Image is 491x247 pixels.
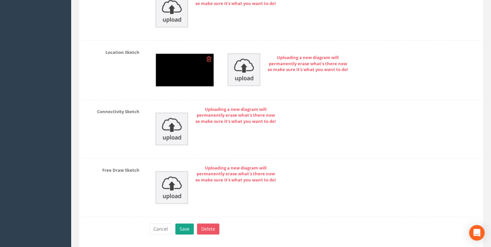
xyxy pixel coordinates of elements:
button: Save [175,223,194,234]
label: Connectivity Sketch [76,106,144,115]
img: upload_icon.png [228,53,260,86]
img: c3722d8a-4eca-8f73-8280-7b1992912e54_8346698a-6597-08c3-f23c-137bebf1bfdf_renderedBackgroundImage... [156,54,213,86]
div: Open Intercom Messenger [469,225,485,241]
img: upload_icon.png [156,171,188,204]
label: Location Sketch [76,47,144,55]
img: upload_icon.png [156,113,188,145]
strong: Uploading a new diagram will permanently erase what's there now so make sure it's what you want t... [195,106,276,124]
button: Cancel [149,223,172,234]
strong: Uploading a new diagram will permanently erase what's there now so make sure it's what you want t... [267,54,348,72]
strong: Uploading a new diagram will permanently erase what's there now so make sure it's what you want t... [195,165,276,183]
button: Delete [197,223,219,234]
label: Free Draw Sketch [76,165,144,173]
